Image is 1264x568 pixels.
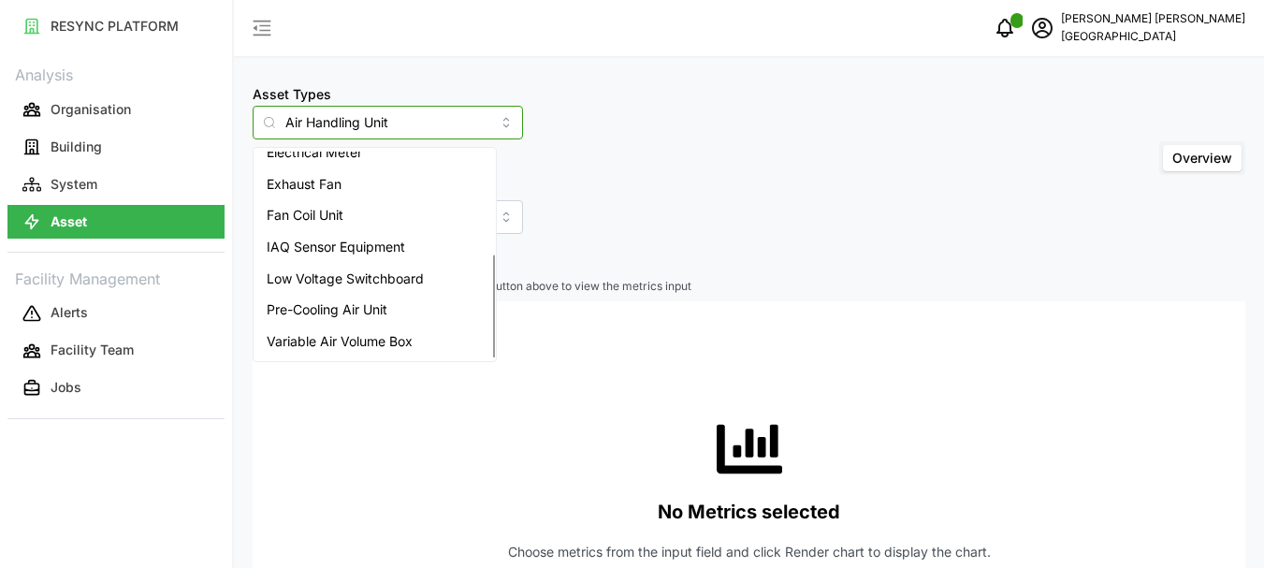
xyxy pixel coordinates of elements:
[51,138,102,156] p: Building
[986,9,1024,47] button: notifications
[7,332,225,370] a: Facility Team
[267,174,341,195] span: Exhaust Fan
[1024,9,1061,47] button: schedule
[267,269,424,289] span: Low Voltage Switchboard
[51,378,81,397] p: Jobs
[7,166,225,203] a: System
[51,175,97,194] p: System
[7,205,225,239] button: Asset
[658,497,840,528] p: No Metrics selected
[267,205,343,226] span: Fan Coil Unit
[267,237,405,257] span: IAQ Sensor Equipment
[7,167,225,201] button: System
[7,370,225,407] a: Jobs
[508,543,991,561] p: Choose metrics from the input field and click Render chart to display the chart.
[7,60,225,87] p: Analysis
[267,142,362,163] span: Electrical Meter
[51,341,134,359] p: Facility Team
[1172,150,1232,166] span: Overview
[253,279,1245,295] p: Select items in the 'Select Locations/Assets' button above to view the metrics input
[7,9,225,43] button: RESYNC PLATFORM
[7,93,225,126] button: Organisation
[51,17,179,36] p: RESYNC PLATFORM
[7,297,225,330] button: Alerts
[7,334,225,368] button: Facility Team
[51,303,88,322] p: Alerts
[7,130,225,164] button: Building
[7,203,225,240] a: Asset
[7,295,225,332] a: Alerts
[253,84,331,105] label: Asset Types
[1061,10,1245,28] p: [PERSON_NAME] [PERSON_NAME]
[51,212,87,231] p: Asset
[7,128,225,166] a: Building
[267,299,387,320] span: Pre-Cooling Air Unit
[7,371,225,405] button: Jobs
[7,7,225,45] a: RESYNC PLATFORM
[51,100,131,119] p: Organisation
[267,331,413,352] span: Variable Air Volume Box
[1061,28,1245,46] p: [GEOGRAPHIC_DATA]
[7,91,225,128] a: Organisation
[7,264,225,291] p: Facility Management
